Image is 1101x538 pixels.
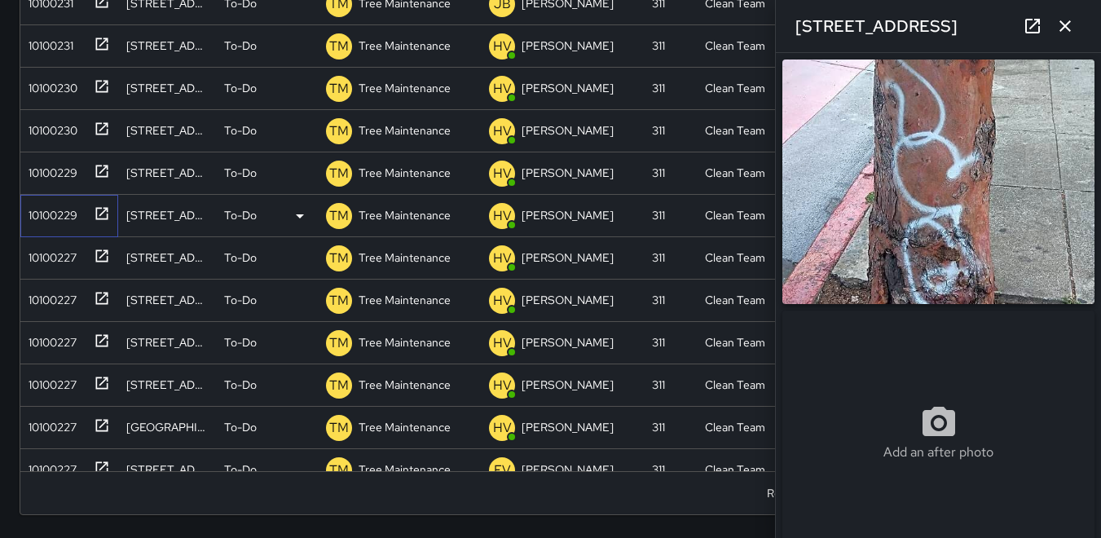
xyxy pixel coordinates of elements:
[652,419,665,435] div: 311
[126,334,208,351] div: 1125 Mission Street
[224,165,257,181] p: To-Do
[493,418,512,438] p: HV
[705,37,765,54] div: Clean Team
[522,419,614,435] p: [PERSON_NAME]
[493,291,512,311] p: HV
[522,207,614,223] p: [PERSON_NAME]
[652,461,665,478] div: 311
[126,461,208,478] div: 1390 Mission Street
[652,37,665,54] div: 311
[224,419,257,435] p: To-Do
[126,122,208,139] div: 531 Jessie Street
[22,73,77,96] div: 10100230
[493,376,512,395] p: HV
[22,201,77,223] div: 10100229
[359,334,451,351] p: Tree Maintenance
[224,249,257,266] p: To-Do
[522,292,614,308] p: [PERSON_NAME]
[493,37,512,56] p: HV
[22,455,77,478] div: 10100227
[705,165,765,181] div: Clean Team
[224,334,257,351] p: To-Do
[329,461,349,480] p: TM
[652,292,665,308] div: 311
[22,158,77,181] div: 10100229
[522,80,614,96] p: [PERSON_NAME]
[329,376,349,395] p: TM
[359,419,451,435] p: Tree Maintenance
[522,334,614,351] p: [PERSON_NAME]
[22,370,77,393] div: 10100227
[705,80,765,96] div: Clean Team
[329,164,349,183] p: TM
[493,206,512,226] p: HV
[522,37,614,54] p: [PERSON_NAME]
[329,37,349,56] p: TM
[493,164,512,183] p: HV
[126,80,208,96] div: 1065 Mission Street
[224,122,257,139] p: To-Do
[224,37,257,54] p: To-Do
[652,249,665,266] div: 311
[329,249,349,268] p: TM
[705,122,765,139] div: Clean Team
[126,207,208,223] div: 113 10th Street
[652,377,665,393] div: 311
[329,206,349,226] p: TM
[493,333,512,353] p: HV
[22,243,77,266] div: 10100227
[493,121,512,141] p: HV
[224,207,257,223] p: To-Do
[359,292,451,308] p: Tree Maintenance
[652,80,665,96] div: 311
[224,461,257,478] p: To-Do
[126,37,208,54] div: 1035 Mission Street
[522,377,614,393] p: [PERSON_NAME]
[359,207,451,223] p: Tree Maintenance
[652,207,665,223] div: 311
[126,292,208,308] div: 1131 Mission Street
[22,285,77,308] div: 10100227
[224,80,257,96] p: To-Do
[652,122,665,139] div: 311
[329,333,349,353] p: TM
[652,165,665,181] div: 311
[22,116,77,139] div: 10100230
[359,377,451,393] p: Tree Maintenance
[705,419,765,435] div: Clean Team
[359,461,451,478] p: Tree Maintenance
[329,291,349,311] p: TM
[22,31,73,54] div: 10100231
[522,249,614,266] p: [PERSON_NAME]
[522,461,614,478] p: [PERSON_NAME]
[22,412,77,435] div: 10100227
[705,207,765,223] div: Clean Team
[329,79,349,99] p: TM
[652,334,665,351] div: 311
[126,419,208,435] div: 647a Minna Street
[494,461,511,480] p: EV
[359,80,451,96] p: Tree Maintenance
[522,122,614,139] p: [PERSON_NAME]
[359,249,451,266] p: Tree Maintenance
[767,485,844,501] p: Rows per page:
[22,328,77,351] div: 10100227
[329,121,349,141] p: TM
[705,334,765,351] div: Clean Team
[224,292,257,308] p: To-Do
[224,377,257,393] p: To-Do
[126,165,208,181] div: 1345 Mission Street
[705,249,765,266] div: Clean Team
[359,165,451,181] p: Tree Maintenance
[493,249,512,268] p: HV
[126,249,208,266] div: 539 Minna Street
[359,37,451,54] p: Tree Maintenance
[359,122,451,139] p: Tree Maintenance
[329,418,349,438] p: TM
[705,461,765,478] div: Clean Team
[126,377,208,393] div: 1045 Mission Street
[705,292,765,308] div: Clean Team
[522,165,614,181] p: [PERSON_NAME]
[493,79,512,99] p: HV
[705,377,765,393] div: Clean Team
